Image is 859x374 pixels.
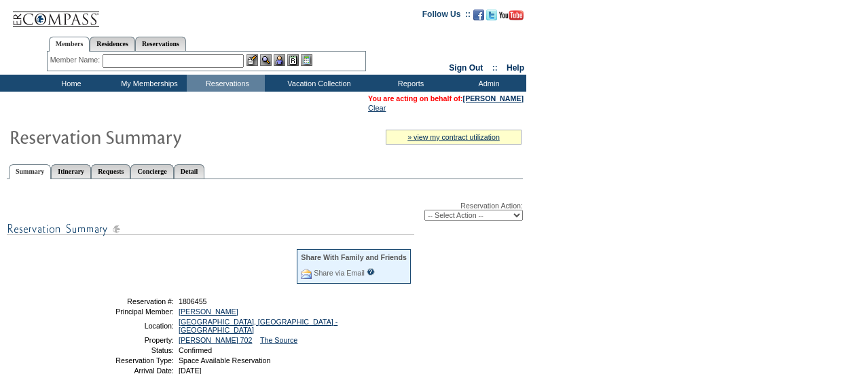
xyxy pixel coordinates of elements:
[287,54,299,66] img: Reservations
[260,54,272,66] img: View
[492,63,498,73] span: ::
[130,164,173,179] a: Concierge
[109,75,187,92] td: My Memberships
[77,307,174,316] td: Principal Member:
[179,297,207,305] span: 1806455
[77,297,174,305] td: Reservation #:
[31,75,109,92] td: Home
[77,356,174,364] td: Reservation Type:
[9,164,51,179] a: Summary
[187,75,265,92] td: Reservations
[449,63,483,73] a: Sign Out
[91,164,130,179] a: Requests
[90,37,135,51] a: Residences
[407,133,500,141] a: » view my contract utilization
[179,356,270,364] span: Space Available Reservation
[448,75,526,92] td: Admin
[135,37,186,51] a: Reservations
[51,164,91,179] a: Itinerary
[7,202,523,221] div: Reservation Action:
[274,54,285,66] img: Impersonate
[473,14,484,22] a: Become our fan on Facebook
[246,54,258,66] img: b_edit.gif
[179,307,238,316] a: [PERSON_NAME]
[368,94,524,102] span: You are acting on behalf of:
[174,164,205,179] a: Detail
[77,346,174,354] td: Status:
[301,253,407,261] div: Share With Family and Friends
[50,54,103,66] div: Member Name:
[301,54,312,66] img: b_calculator.gif
[265,75,370,92] td: Vacation Collection
[507,63,524,73] a: Help
[314,269,365,277] a: Share via Email
[463,94,524,102] a: [PERSON_NAME]
[499,10,524,20] img: Subscribe to our YouTube Channel
[422,8,471,24] td: Follow Us ::
[77,318,174,334] td: Location:
[260,336,297,344] a: The Source
[473,10,484,20] img: Become our fan on Facebook
[77,336,174,344] td: Property:
[368,104,386,112] a: Clear
[49,37,90,52] a: Members
[367,268,375,276] input: What is this?
[486,10,497,20] img: Follow us on Twitter
[9,123,280,150] img: Reservaton Summary
[179,346,212,354] span: Confirmed
[499,14,524,22] a: Subscribe to our YouTube Channel
[179,318,337,334] a: [GEOGRAPHIC_DATA], [GEOGRAPHIC_DATA] - [GEOGRAPHIC_DATA]
[179,336,252,344] a: [PERSON_NAME] 702
[370,75,448,92] td: Reports
[7,221,414,238] img: subTtlResSummary.gif
[486,14,497,22] a: Follow us on Twitter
